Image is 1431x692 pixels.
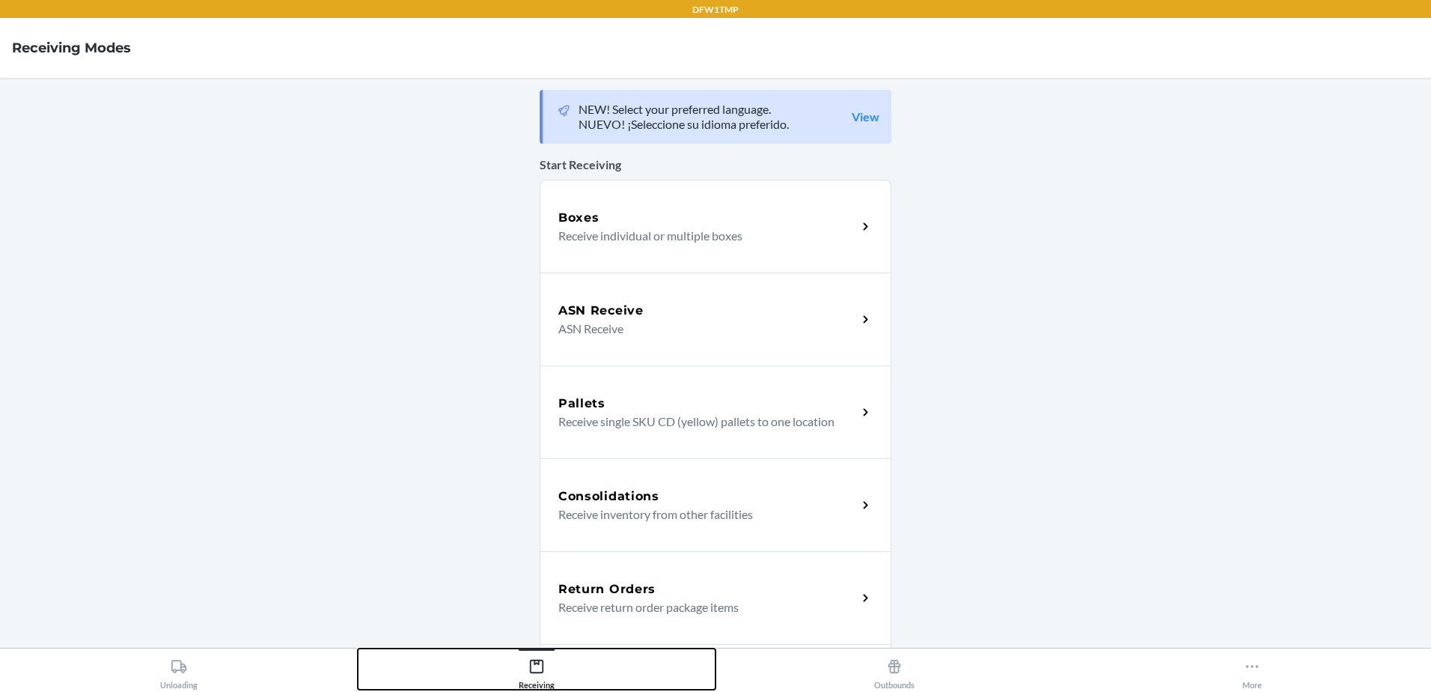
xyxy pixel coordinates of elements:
h5: ASN Receive [558,302,644,320]
a: ConsolidationsReceive inventory from other facilities [540,458,891,551]
a: PalletsReceive single SKU CD (yellow) pallets to one location [540,365,891,458]
h5: Return Orders [558,580,656,598]
p: ASN Receive [558,320,845,338]
p: Receive individual or multiple boxes [558,227,845,245]
div: Unloading [160,652,198,690]
h5: Consolidations [558,488,659,506]
h4: Receiving Modes [12,38,131,58]
p: NUEVO! ¡Seleccione su idioma preferido. [579,117,789,132]
button: Outbounds [715,649,1073,690]
h5: Pallets [558,395,605,413]
p: DFW1TMP [692,3,739,16]
div: Outbounds [874,652,915,690]
a: BoxesReceive individual or multiple boxes [540,180,891,273]
a: Return OrdersReceive return order package items [540,551,891,644]
p: Receive single SKU CD (yellow) pallets to one location [558,413,845,431]
div: Receiving [519,652,555,690]
p: Receive return order package items [558,598,845,616]
button: More [1073,649,1431,690]
div: More [1242,652,1262,690]
p: Start Receiving [540,156,891,174]
p: NEW! Select your preferred language. [579,102,789,117]
a: ASN ReceiveASN Receive [540,273,891,365]
button: Receiving [358,649,715,690]
a: View [852,109,879,124]
p: Receive inventory from other facilities [558,506,845,523]
h5: Boxes [558,209,599,227]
